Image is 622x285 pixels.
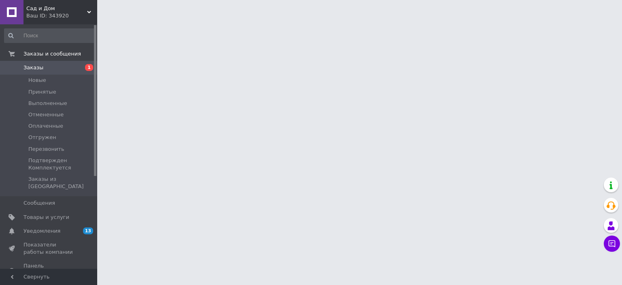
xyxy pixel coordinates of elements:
[23,241,75,256] span: Показатели работы компании
[28,111,64,118] span: Отмененные
[28,176,95,190] span: Заказы из [GEOGRAPHIC_DATA]
[4,28,96,43] input: Поиск
[23,227,60,235] span: Уведомления
[23,64,43,71] span: Заказы
[28,100,67,107] span: Выполненные
[28,146,64,153] span: Перезвонить
[23,262,75,277] span: Панель управления
[23,199,55,207] span: Сообщения
[28,88,56,96] span: Принятые
[23,50,81,58] span: Заказы и сообщения
[85,64,93,71] span: 1
[28,77,46,84] span: Новые
[604,236,620,252] button: Чат с покупателем
[26,12,97,19] div: Ваш ID: 343920
[28,122,63,130] span: Оплаченные
[83,227,93,234] span: 13
[26,5,87,12] span: Сад и Дом
[23,214,69,221] span: Товары и услуги
[28,134,56,141] span: Отгружен
[28,157,95,171] span: Подтвержден Комплектуется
